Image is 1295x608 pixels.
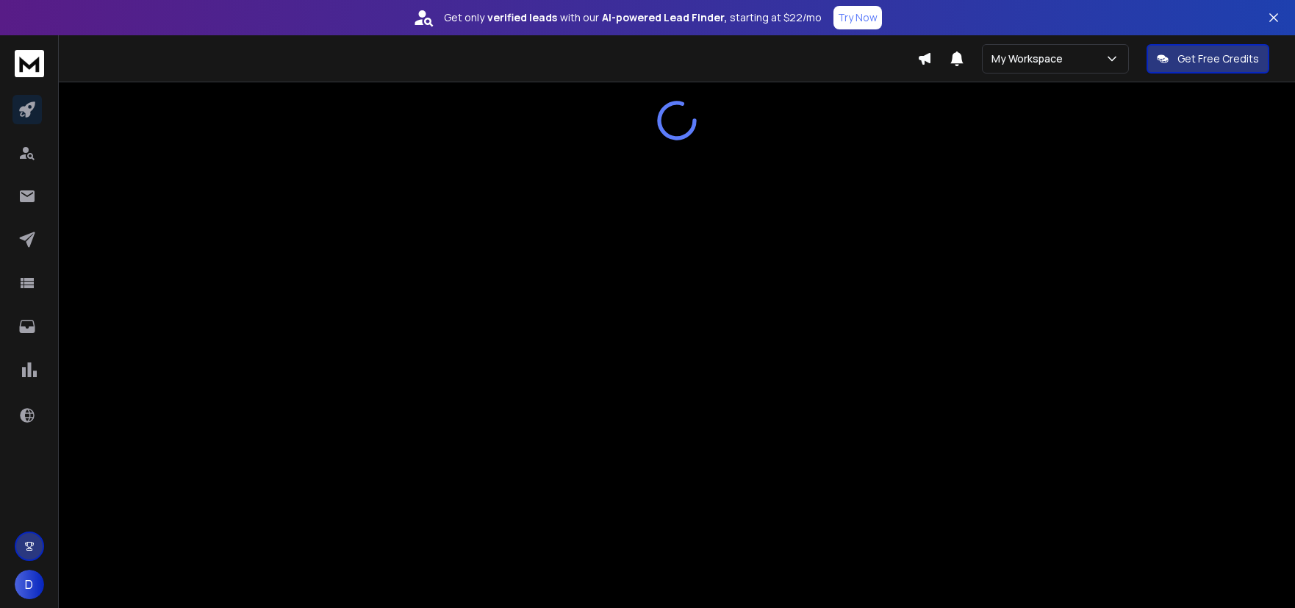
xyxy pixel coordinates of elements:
p: Get Free Credits [1177,51,1259,66]
button: Get Free Credits [1147,44,1269,74]
p: Try Now [838,10,878,25]
p: Get only with our starting at $22/mo [444,10,822,25]
strong: verified leads [487,10,557,25]
button: Try Now [833,6,882,29]
p: My Workspace [991,51,1069,66]
img: logo [15,50,44,77]
button: D [15,570,44,599]
strong: AI-powered Lead Finder, [602,10,727,25]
